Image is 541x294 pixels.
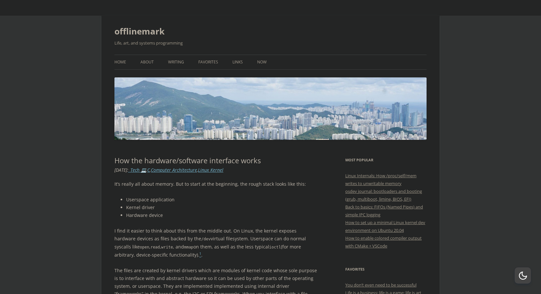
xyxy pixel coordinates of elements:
[126,211,318,219] li: Hardware device
[114,227,318,259] p: I find it easier to think about this from the middle out. On Linux, the kernel exposes hardware d...
[128,167,146,173] a: _Tech 💻
[114,156,318,165] h1: How the hardware/software interface works
[114,167,127,173] time: [DATE]
[114,39,427,47] h2: Life, art, and systems programming
[151,167,197,173] a: Computer Architecture
[140,245,149,249] code: open
[126,204,318,211] li: Kernel driver
[126,196,318,204] li: Userspace application
[345,282,416,288] a: You don’t even need to be successful
[198,167,223,173] a: Linux Kernel
[114,55,126,69] a: Home
[184,245,193,249] code: mmap
[140,55,154,69] a: About
[151,245,160,249] code: read
[345,265,427,273] h3: Favorites
[345,204,423,218] a: Back to basics: FIFOs (Named Pipes) and simple IPC logging
[345,235,422,249] a: How to enable colored compiler output with CMake + VSCode
[345,173,416,186] a: Linux Internals: How /proc/self/mem writes to unwritable memory
[201,237,211,241] code: /dev
[345,220,425,233] a: How to set up a minimal Linux kernel dev environment on Ubuntu 20.04
[114,77,427,140] img: offlinemark
[114,180,318,188] p: It’s really all about memory. But to start at the beginning, the rough stack looks like this:
[269,245,281,249] code: ioctl
[199,251,201,256] sup: 1
[168,55,184,69] a: Writing
[198,55,218,69] a: Favorites
[114,167,223,173] i: : , , ,
[232,55,243,69] a: Links
[345,188,422,202] a: osdev journal: bootloaders and booting (grub, multiboot, limine, BIOS, EFI)
[147,167,150,173] a: C
[114,23,165,39] a: offlinemark
[199,252,201,258] a: 1
[161,245,173,249] code: write
[345,156,427,164] h3: Most Popular
[257,55,267,69] a: Now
